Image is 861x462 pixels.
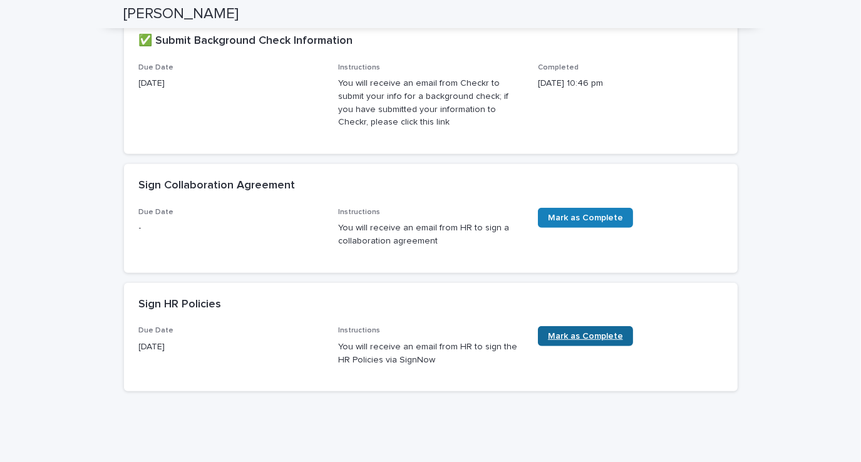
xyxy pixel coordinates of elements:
[338,77,523,129] p: You will receive an email from Checkr to submit your info for a background check; if you have sub...
[139,341,324,354] p: [DATE]
[338,327,380,334] span: Instructions
[139,64,174,71] span: Due Date
[139,298,222,312] h2: Sign HR Policies
[139,77,324,90] p: [DATE]
[538,77,723,90] p: [DATE] 10:46 pm
[338,208,380,216] span: Instructions
[139,222,324,235] p: -
[139,208,174,216] span: Due Date
[139,327,174,334] span: Due Date
[139,179,296,193] h2: Sign Collaboration Agreement
[538,208,633,228] a: Mark as Complete
[139,34,353,48] h2: ✅ Submit Background Check Information
[548,332,623,341] span: Mark as Complete
[338,222,523,248] p: You will receive an email from HR to sign a collaboration agreement
[338,64,380,71] span: Instructions
[124,5,239,23] h2: [PERSON_NAME]
[548,213,623,222] span: Mark as Complete
[538,326,633,346] a: Mark as Complete
[338,341,523,367] p: You will receive an email from HR to sign the HR Policies via SignNow
[538,64,579,71] span: Completed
